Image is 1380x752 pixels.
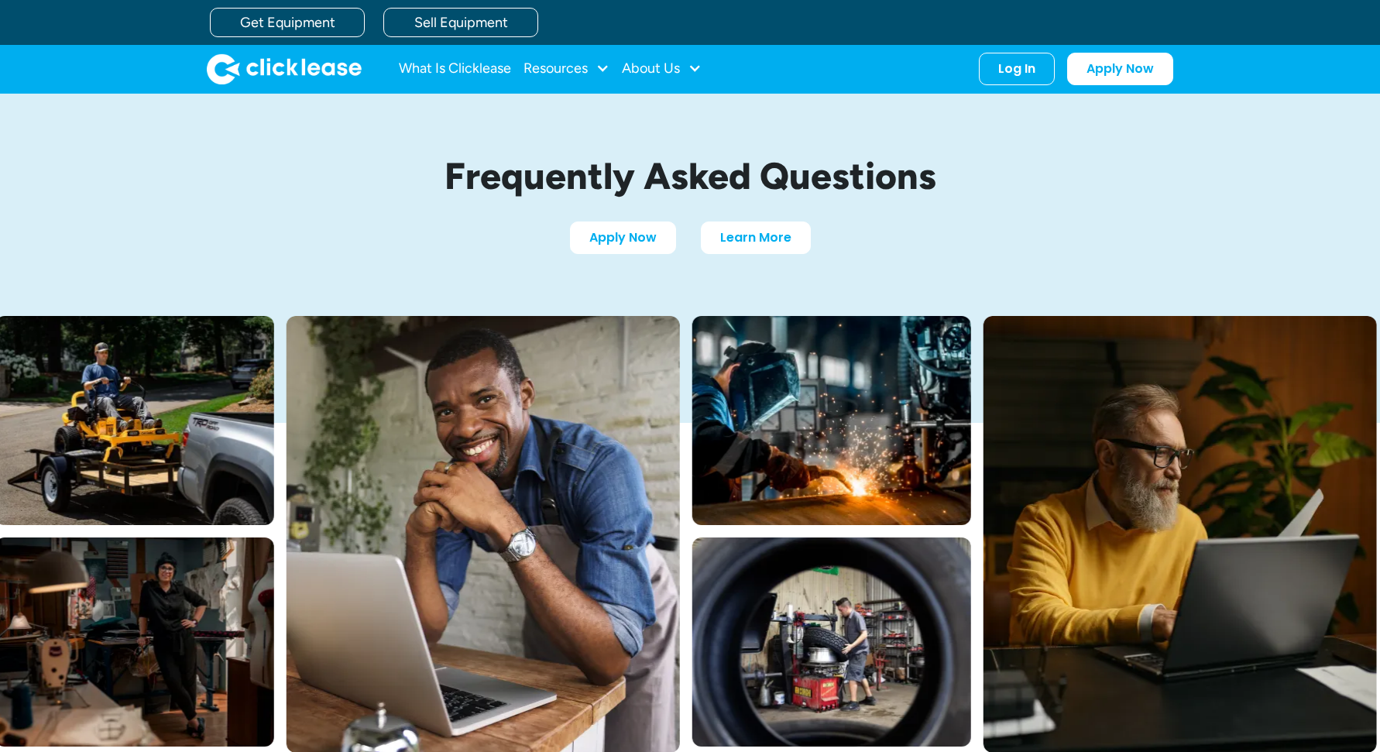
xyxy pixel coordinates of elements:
a: Learn More [701,221,811,254]
a: Apply Now [1067,53,1173,85]
div: Log In [998,61,1035,77]
a: Sell Equipment [383,8,538,37]
div: Resources [524,53,609,84]
a: Get Equipment [210,8,365,37]
div: About Us [622,53,702,84]
img: Clicklease logo [207,53,362,84]
h1: Frequently Asked Questions [326,156,1054,197]
a: What Is Clicklease [399,53,511,84]
img: A man fitting a new tire on a rim [692,537,971,747]
a: Apply Now [570,221,676,254]
a: home [207,53,362,84]
img: A welder in a large mask working on a large pipe [692,316,971,525]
